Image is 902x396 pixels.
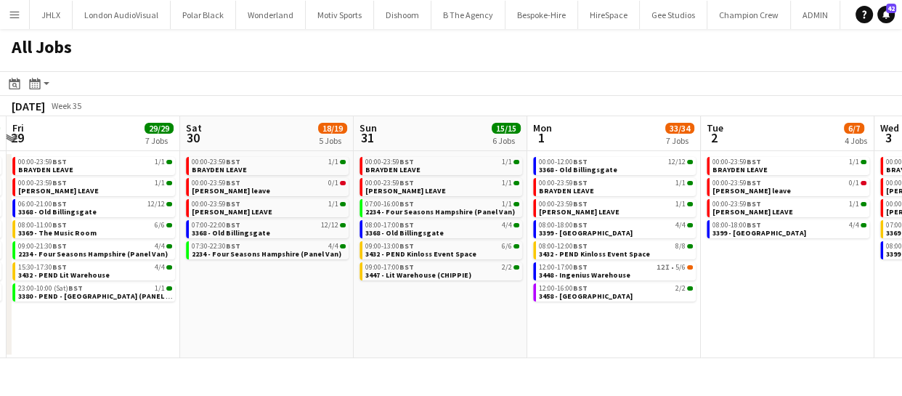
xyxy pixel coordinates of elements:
div: [DATE] [12,99,45,113]
button: HireSpace [578,1,640,29]
a: 42 [877,6,895,23]
button: Bespoke-Hire [505,1,578,29]
button: Motiv Sports [306,1,374,29]
button: Polar Black [171,1,236,29]
button: London AudioVisual [73,1,171,29]
button: ADMIN [791,1,840,29]
button: Gee Studios [640,1,707,29]
button: Champion Crew [707,1,791,29]
span: 42 [886,4,896,13]
button: Dishoom [374,1,431,29]
span: Week 35 [48,100,84,111]
button: B The Agency [431,1,505,29]
button: JHLX [30,1,73,29]
button: Wonderland [236,1,306,29]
